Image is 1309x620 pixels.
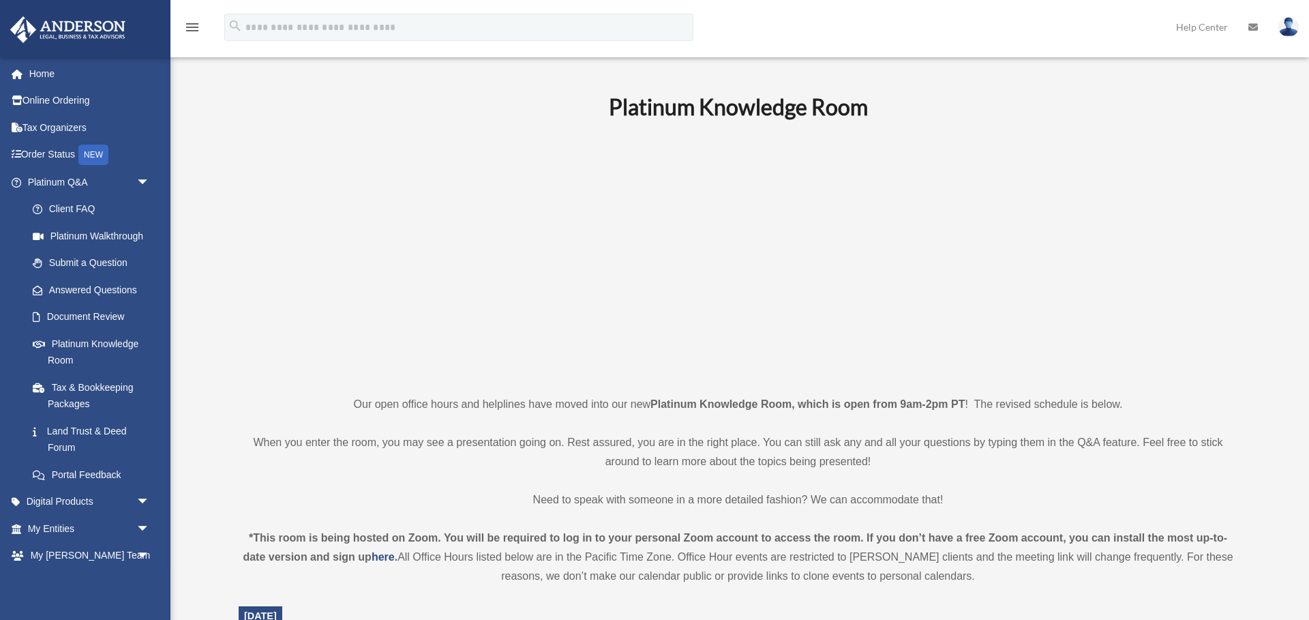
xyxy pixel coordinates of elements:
span: arrow_drop_down [136,515,164,543]
a: Digital Productsarrow_drop_down [10,488,170,516]
strong: Platinum Knowledge Room, which is open from 9am-2pm PT [650,398,965,410]
span: arrow_drop_down [136,542,164,570]
p: Our open office hours and helplines have moved into our new ! The revised schedule is below. [239,395,1237,414]
a: My Documentsarrow_drop_down [10,569,170,596]
a: Platinum Walkthrough [19,222,170,250]
a: Platinum Q&Aarrow_drop_down [10,168,170,196]
a: Submit a Question [19,250,170,277]
img: Anderson Advisors Platinum Portal [6,16,130,43]
a: My Entitiesarrow_drop_down [10,515,170,542]
a: menu [184,24,200,35]
img: User Pic [1278,17,1299,37]
a: Online Ordering [10,87,170,115]
a: Land Trust & Deed Forum [19,417,170,461]
div: NEW [78,145,108,165]
b: Platinum Knowledge Room [609,93,868,120]
a: Order StatusNEW [10,141,170,169]
span: arrow_drop_down [136,168,164,196]
a: Tax & Bookkeeping Packages [19,374,170,417]
span: arrow_drop_down [136,569,164,597]
a: Portal Feedback [19,461,170,488]
a: Answered Questions [19,276,170,304]
i: search [228,18,243,33]
i: menu [184,19,200,35]
a: Home [10,60,170,87]
a: Platinum Knowledge Room [19,330,164,374]
iframe: 231110_Toby_KnowledgeRoom [534,139,943,370]
a: My [PERSON_NAME] Teamarrow_drop_down [10,542,170,570]
a: Tax Organizers [10,114,170,141]
p: Need to speak with someone in a more detailed fashion? We can accommodate that! [239,490,1237,510]
span: arrow_drop_down [136,488,164,516]
a: Document Review [19,304,170,331]
strong: . [395,551,397,563]
strong: *This room is being hosted on Zoom. You will be required to log in to your personal Zoom account ... [243,532,1227,563]
p: When you enter the room, you may see a presentation going on. Rest assured, you are in the right ... [239,433,1237,471]
div: All Office Hours listed below are in the Pacific Time Zone. Office Hour events are restricted to ... [239,529,1237,586]
a: Client FAQ [19,196,170,223]
a: here [372,551,395,563]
